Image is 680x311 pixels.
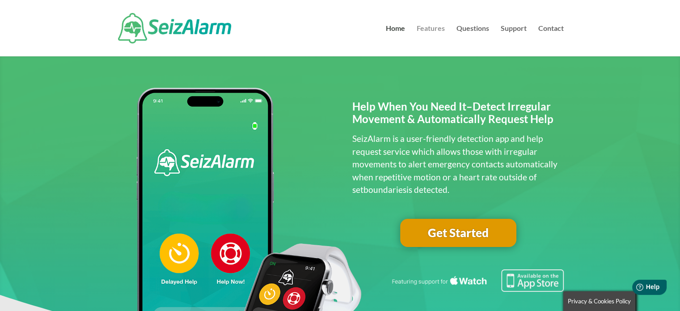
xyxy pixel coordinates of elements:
img: SeizAlarm [118,13,231,43]
a: Get Started [400,219,516,247]
span: boundaries [363,184,406,195]
a: Questions [456,25,489,56]
span: Privacy & Cookies Policy [568,298,631,305]
p: SeizAlarm is a user-friendly detection app and help request service which allows those with irreg... [352,132,564,196]
a: Featuring seizure detection support for the Apple Watch [390,283,564,294]
iframe: Help widget launcher [600,276,670,301]
a: Features [417,25,445,56]
a: Home [386,25,405,56]
img: Seizure detection available in the Apple App Store. [390,269,564,292]
h2: Help When You Need It–Detect Irregular Movement & Automatically Request Help [352,100,564,131]
a: Contact [538,25,564,56]
a: Support [501,25,527,56]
